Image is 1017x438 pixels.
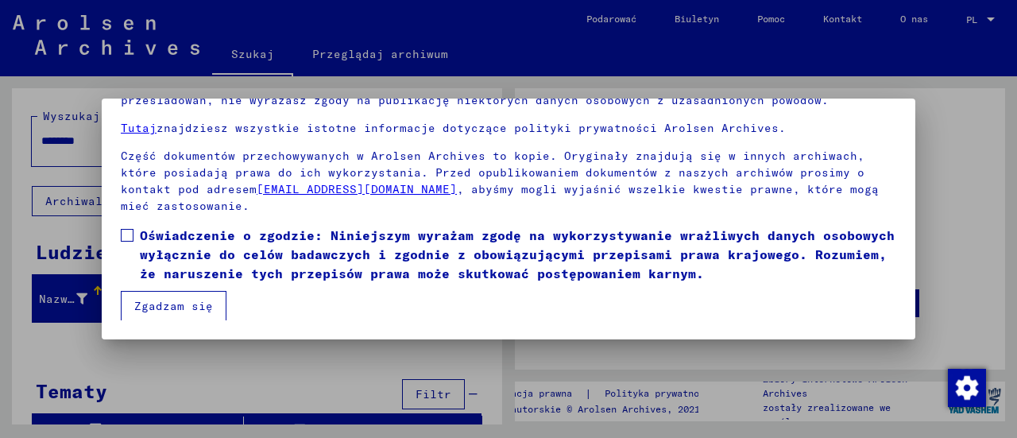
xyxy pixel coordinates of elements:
font: Oświadczenie o zgodzie: Niniejszym wyrażam zgodę na wykorzystywanie wrażliwych danych osobowych w... [140,227,895,281]
font: Zgadzam się [134,299,213,313]
button: Zgadzam się [121,291,226,321]
font: znajdziesz wszystkie istotne informacje dotyczące polityki prywatności Arolsen Archives. [157,121,786,135]
img: Zmiana zgody [948,369,986,407]
font: Część dokumentów przechowywanych w Arolsen Archives to kopie. Oryginały znajdują się w innych arc... [121,149,864,196]
a: [EMAIL_ADDRESS][DOMAIN_NAME] [257,182,457,196]
font: , abyśmy mogli wyjaśnić wszelkie kwestie prawne, które mogą mieć zastosowanie. [121,182,879,213]
font: jeśli Ty, jako osoba osobiście dotknięta prześladowaniem lub krewny ofiary prześladowań, nie wyra... [121,76,829,107]
a: Tutaj [121,121,157,135]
